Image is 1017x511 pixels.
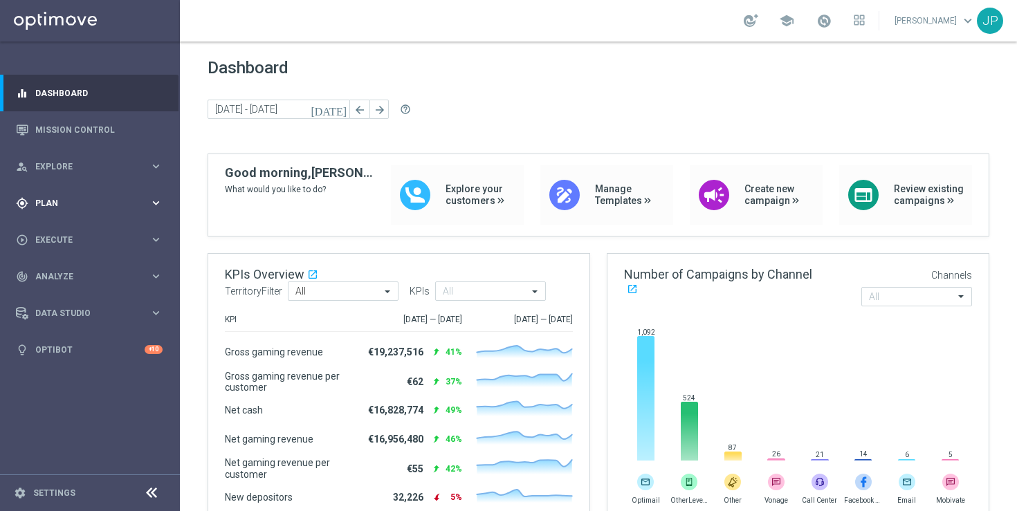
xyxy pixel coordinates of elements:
span: school [779,13,794,28]
div: Analyze [16,270,149,283]
i: settings [14,487,26,499]
a: [PERSON_NAME]keyboard_arrow_down [893,10,977,31]
i: track_changes [16,270,28,283]
div: +10 [145,345,163,354]
i: keyboard_arrow_right [149,306,163,319]
span: Analyze [35,272,149,281]
a: Mission Control [35,111,163,148]
button: person_search Explore keyboard_arrow_right [15,161,163,172]
i: person_search [16,160,28,173]
button: play_circle_outline Execute keyboard_arrow_right [15,234,163,245]
div: Mission Control [16,111,163,148]
div: Explore [16,160,149,173]
i: equalizer [16,87,28,100]
span: Explore [35,162,149,171]
i: lightbulb [16,344,28,356]
button: equalizer Dashboard [15,88,163,99]
span: Plan [35,199,149,207]
i: keyboard_arrow_right [149,270,163,283]
button: lightbulb Optibot +10 [15,344,163,355]
div: Dashboard [16,75,163,111]
i: gps_fixed [16,197,28,210]
i: play_circle_outline [16,234,28,246]
span: keyboard_arrow_down [960,13,975,28]
a: Settings [33,489,75,497]
span: Execute [35,236,149,244]
button: Data Studio keyboard_arrow_right [15,308,163,319]
i: keyboard_arrow_right [149,196,163,210]
button: gps_fixed Plan keyboard_arrow_right [15,198,163,209]
div: Plan [16,197,149,210]
button: track_changes Analyze keyboard_arrow_right [15,271,163,282]
span: Data Studio [35,309,149,317]
i: keyboard_arrow_right [149,160,163,173]
div: Data Studio [16,307,149,319]
div: JP [977,8,1003,34]
a: Optibot [35,331,145,368]
div: Execute [16,234,149,246]
i: keyboard_arrow_right [149,233,163,246]
button: Mission Control [15,124,163,136]
div: Optibot [16,331,163,368]
a: Dashboard [35,75,163,111]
